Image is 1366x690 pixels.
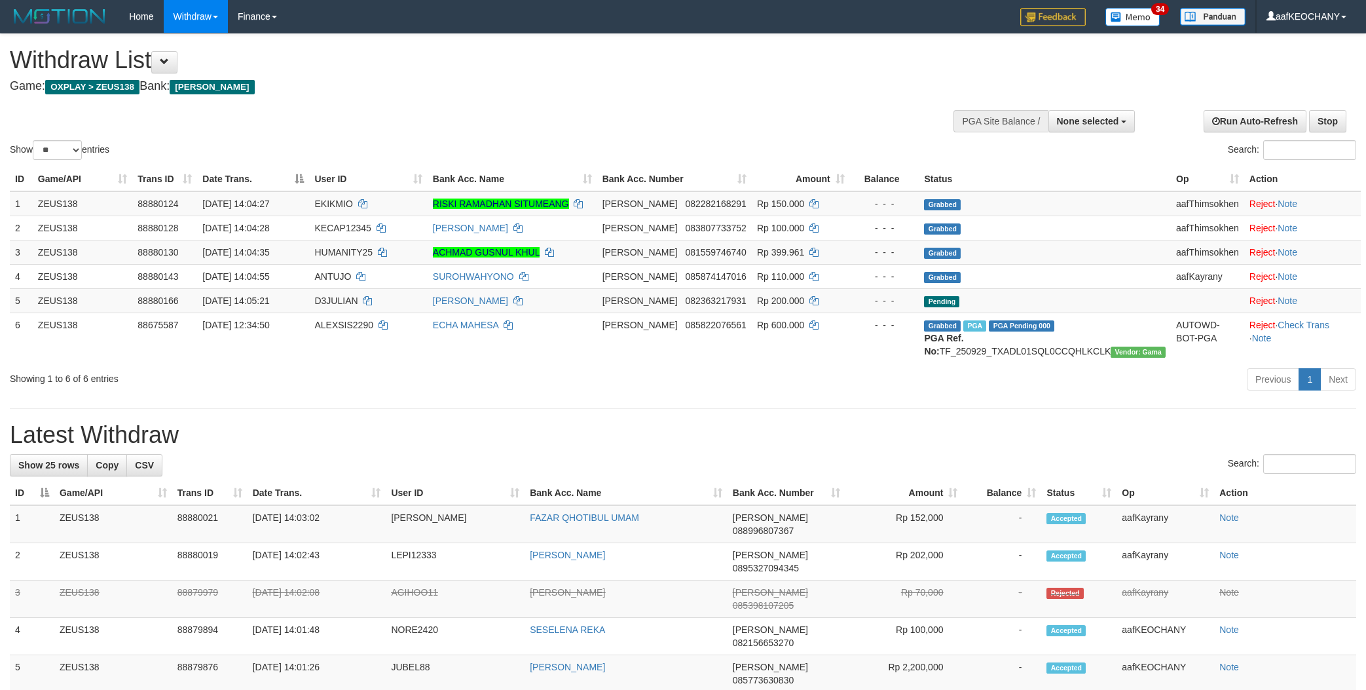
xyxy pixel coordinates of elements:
span: [PERSON_NAME] [733,512,808,523]
td: LEPI12333 [386,543,525,581]
span: Copy 085822076561 to clipboard [685,320,746,330]
th: Action [1244,167,1361,191]
th: ID: activate to sort column descending [10,481,54,505]
th: Game/API: activate to sort column ascending [33,167,132,191]
th: User ID: activate to sort column ascending [309,167,427,191]
span: 88880124 [138,199,178,209]
img: panduan.png [1180,8,1246,26]
span: [DATE] 14:04:55 [202,271,269,282]
td: aafKayrany [1117,543,1214,581]
td: · [1244,216,1361,240]
span: HUMANITY25 [314,247,373,258]
span: Copy [96,460,119,470]
th: Game/API: activate to sort column ascending [54,481,172,505]
td: ZEUS138 [33,264,132,288]
td: aafKayrany [1171,264,1244,288]
a: ECHA MAHESA [433,320,498,330]
span: Pending [924,296,959,307]
span: Copy 082282168291 to clipboard [685,199,746,209]
span: PGA Pending [989,320,1054,332]
a: CSV [126,454,162,476]
div: - - - [855,294,914,307]
td: AGIHOO11 [386,581,525,618]
span: [PERSON_NAME] [602,296,678,306]
td: · [1244,288,1361,313]
a: Note [1278,247,1297,258]
td: - [963,543,1041,581]
span: Accepted [1046,662,1086,674]
span: 34 [1151,3,1169,15]
span: Rp 600.000 [757,320,804,330]
span: Accepted [1046,513,1086,524]
div: - - - [855,246,914,259]
a: Reject [1249,199,1276,209]
span: 88880143 [138,271,178,282]
td: 3 [10,581,54,618]
span: Copy 0895327094345 to clipboard [733,563,799,573]
td: 1 [10,505,54,543]
span: [PERSON_NAME] [733,662,808,672]
a: [PERSON_NAME] [530,550,605,560]
th: Trans ID: activate to sort column ascending [172,481,248,505]
a: [PERSON_NAME] [530,662,605,672]
th: Bank Acc. Name: activate to sort column ascending [428,167,597,191]
a: RISKI RAMADHAN SITUMEANG [433,199,569,209]
td: ZEUS138 [33,313,132,363]
a: Reject [1249,271,1276,282]
a: Reject [1249,320,1276,330]
span: Rp 100.000 [757,223,804,233]
label: Search: [1228,140,1356,160]
input: Search: [1263,454,1356,474]
th: Status [919,167,1171,191]
span: ALEXSIS2290 [314,320,373,330]
span: Copy 085773630830 to clipboard [733,675,794,685]
td: 3 [10,240,33,264]
span: [PERSON_NAME] [170,80,254,94]
td: ZEUS138 [33,288,132,313]
div: - - - [855,221,914,235]
span: Show 25 rows [18,460,79,470]
a: Reject [1249,296,1276,306]
a: 1 [1299,368,1321,391]
th: ID [10,167,33,191]
span: 88880130 [138,247,178,258]
h4: Game: Bank: [10,80,898,93]
span: 88880128 [138,223,178,233]
span: [DATE] 14:04:27 [202,199,269,209]
a: Note [1219,624,1239,635]
a: [PERSON_NAME] [433,296,508,306]
span: None selected [1057,116,1119,126]
div: - - - [855,270,914,283]
td: TF_250929_TXADL01SQL0CCQHLKCLK [919,313,1171,363]
td: ZEUS138 [54,581,172,618]
td: 2 [10,216,33,240]
td: aafKayrany [1117,581,1214,618]
span: [PERSON_NAME] [602,247,678,258]
a: Note [1278,223,1297,233]
a: Copy [87,454,127,476]
td: · [1244,191,1361,216]
th: Date Trans.: activate to sort column descending [197,167,309,191]
td: 88879979 [172,581,248,618]
span: 88675587 [138,320,178,330]
a: Previous [1247,368,1299,391]
a: Reject [1249,223,1276,233]
span: ANTUJO [314,271,351,282]
td: 6 [10,313,33,363]
span: Copy 083807733752 to clipboard [685,223,746,233]
a: Note [1219,512,1239,523]
td: 88880019 [172,543,248,581]
th: Balance: activate to sort column ascending [963,481,1041,505]
span: [PERSON_NAME] [602,223,678,233]
span: KECAP12345 [314,223,371,233]
th: Op: activate to sort column ascending [1171,167,1244,191]
a: Check Trans [1278,320,1329,330]
span: CSV [135,460,154,470]
td: ZEUS138 [54,543,172,581]
span: Copy 082363217931 to clipboard [685,296,746,306]
td: 88879894 [172,618,248,655]
select: Showentries [33,140,82,160]
b: PGA Ref. No: [924,333,963,356]
th: Bank Acc. Name: activate to sort column ascending [525,481,728,505]
a: Next [1320,368,1356,391]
